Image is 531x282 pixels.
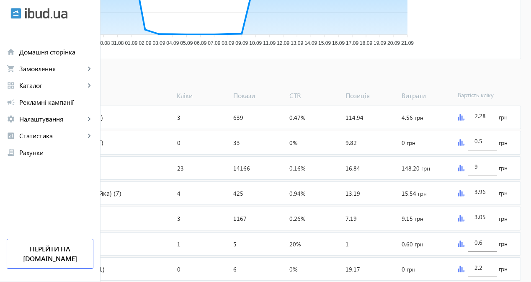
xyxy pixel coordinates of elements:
span: 33 [233,139,240,147]
mat-icon: keyboard_arrow_right [85,132,93,140]
span: грн [499,240,508,248]
img: graph.svg [458,165,464,171]
tspan: 16.09 [332,40,345,46]
tspan: 11.09 [263,40,276,46]
span: 0% [289,139,297,147]
span: 1 [177,240,180,248]
span: Каталог [19,81,85,90]
tspan: 06.09 [194,40,206,46]
span: 6 [233,265,237,273]
img: graph.svg [458,241,464,247]
span: 425 [233,189,243,197]
mat-icon: keyboard_arrow_right [85,81,93,90]
img: graph.svg [458,215,464,222]
img: graph.svg [458,114,464,121]
tspan: 17.09 [346,40,358,46]
tspan: 15.09 [318,40,331,46]
span: Налаштування [19,115,85,123]
tspan: 21.09 [401,40,414,46]
tspan: 02.09 [139,40,151,46]
tspan: 04.09 [166,40,179,46]
span: 3 [177,114,180,122]
img: ibud.svg [10,8,21,19]
span: 0 грн [402,265,415,273]
tspan: 05.09 [180,40,193,46]
tspan: 07.09 [208,40,220,46]
span: 3 [177,215,180,222]
span: Витрати [398,91,454,100]
span: 0 [177,139,180,147]
span: 19.17 [345,265,360,273]
tspan: 13.09 [291,40,303,46]
span: CTR [286,91,342,100]
mat-icon: home [7,48,15,56]
mat-icon: receipt_long [7,148,15,157]
tspan: 30.08 [97,40,110,46]
span: 0% [289,265,297,273]
tspan: 12.09 [277,40,289,46]
span: 15.54 грн [402,189,427,197]
mat-icon: keyboard_arrow_right [85,65,93,73]
tspan: 09.09 [235,40,248,46]
img: graph.svg [458,190,464,197]
span: 20% [289,240,301,248]
span: грн [499,164,508,172]
mat-icon: analytics [7,132,15,140]
a: Перейти на [DOMAIN_NAME] [7,239,93,269]
span: 23 [177,164,184,172]
mat-icon: campaign [7,98,15,106]
span: Позиція [342,91,398,100]
span: 0.94% [289,189,305,197]
mat-icon: settings [7,115,15,123]
span: 4.56 грн [402,114,423,122]
span: 5 [233,240,237,248]
span: Рекламні кампанії [19,98,93,106]
tspan: 20.09 [387,40,400,46]
span: 114.94 [345,114,363,122]
img: ibud_text.svg [25,8,67,19]
tspan: 08.09 [222,40,234,46]
span: 0 грн [402,139,415,147]
tspan: 18.09 [360,40,372,46]
span: грн [499,215,508,223]
span: 9.15 грн [402,215,423,222]
img: graph.svg [458,139,464,146]
span: 0.26% [289,215,305,222]
mat-icon: shopping_cart [7,65,15,73]
span: 639 [233,114,243,122]
span: грн [499,113,508,122]
span: Замовлення [19,65,85,73]
tspan: 10.09 [249,40,262,46]
span: 0 [177,265,180,273]
mat-icon: keyboard_arrow_right [85,115,93,123]
span: 13.19 [345,189,360,197]
span: грн [499,139,508,147]
tspan: 31.08 [111,40,124,46]
span: 1 [345,240,349,248]
img: graph.svg [458,266,464,272]
span: Домашня сторінка [19,48,93,56]
span: 4 [177,189,180,197]
span: Статистика [19,132,85,140]
span: Кліки [173,91,229,100]
span: 14166 [233,164,250,172]
tspan: 19.09 [374,40,386,46]
tspan: 01.09 [125,40,137,46]
span: Покази [230,91,286,100]
span: 16.84 [345,164,360,172]
span: грн [499,265,508,273]
span: 148.20 грн [402,164,430,172]
span: Вартість кліку [454,91,510,100]
span: 0.16% [289,164,305,172]
span: Рахунки [19,148,93,157]
tspan: 14.09 [304,40,317,46]
span: 0.60 грн [402,240,423,248]
tspan: 03.09 [152,40,165,46]
mat-icon: grid_view [7,81,15,90]
span: 1167 [233,215,247,222]
span: 7.19 [345,215,357,222]
span: грн [499,189,508,197]
span: 0.47% [289,114,305,122]
span: 9.82 [345,139,357,147]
